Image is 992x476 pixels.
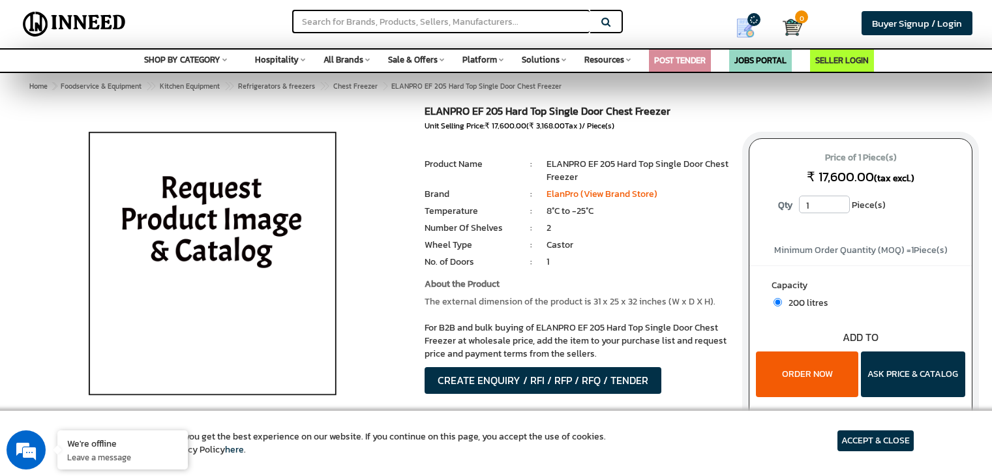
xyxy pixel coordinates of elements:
span: Refrigerators & freezers [238,81,315,91]
article: We use cookies to ensure you get the best experience on our website. If you continue on this page... [78,430,606,456]
span: > [146,78,153,94]
span: Foodservice & Equipment [61,81,142,91]
li: Brand [425,188,516,201]
label: Qty [772,196,799,215]
li: : [516,222,547,235]
li: ELANPRO EF 205 Hard Top Single Door Chest Freezer [547,158,729,184]
a: Refrigerators & freezers [235,78,318,94]
a: POST TENDER [654,54,706,67]
li: Number Of Shelves [425,222,516,235]
div: We're offline [67,437,178,449]
a: Kitchen Equipment [157,78,222,94]
span: ₹ 17,600.00 [485,120,526,132]
a: SELLER LOGIN [815,54,869,67]
input: Search for Brands, Products, Sellers, Manufacturers... [292,10,590,33]
button: ORDER NOW [756,351,858,397]
span: ₹ 17,600.00 [807,167,874,186]
span: ₹ 3,168.00 [529,120,565,132]
h1: ELANPRO EF 205 Hard Top Single Door Chest Freezer [425,106,729,121]
span: 1 [911,243,914,257]
span: Resources [584,53,624,66]
a: Home [27,78,50,94]
div: ADD TO [749,330,972,345]
span: Price of 1 Piece(s) [762,147,959,168]
article: ACCEPT & CLOSE [837,430,914,451]
span: 0 [795,10,808,23]
span: Sale & Offers [388,53,438,66]
span: Piece(s) [852,196,886,215]
img: Show My Quotes [736,18,755,38]
span: > [382,78,389,94]
button: ASK PRICE & CATALOG [861,351,965,397]
span: > [320,78,326,94]
a: Chest Freezer [331,78,380,94]
strong: About the Product [425,277,500,291]
li: Castor [547,239,729,252]
img: Inneed.Market [18,8,131,40]
span: ELANPRO EF 205 Hard Top Single Door Chest Freezer [58,81,562,91]
a: Foodservice & Equipment [58,78,144,94]
li: : [516,239,547,252]
p: The external dimension of the product is 31 x 25 x 32 inches (W x D X H). [425,295,729,308]
span: Minimum Order Quantity (MOQ) = Piece(s) [774,243,948,257]
span: All Brands [323,53,363,66]
li: : [516,205,547,218]
span: SHOP BY CATEGORY [144,53,220,66]
span: Buyer Signup / Login [872,16,962,31]
li: Product Name [425,158,516,171]
li: : [516,158,547,171]
button: CREATE ENQUIRY / RFI / RFP / RFQ / TENDER [425,367,661,394]
li: : [516,188,547,201]
span: 200 litres [782,296,828,310]
a: here [225,443,244,456]
li: : [516,256,547,269]
img: ELANPRO Hard Top Single Door Chest Freezer [60,106,365,432]
a: Cart 0 [783,13,792,42]
span: > [52,81,56,91]
li: 2 [547,222,729,235]
li: Wheel Type [425,239,516,252]
span: Chest Freezer [333,81,378,91]
span: Hospitality [255,53,299,66]
span: (tax excl.) [874,171,914,185]
div: Unit Selling Price: ( Tax ) [425,121,729,132]
label: Capacity [772,279,950,295]
a: ElanPro (View Brand Store) [547,187,657,201]
li: Temperature [425,205,516,218]
li: No. of Doors [425,256,516,269]
a: JOBS PORTAL [734,54,787,67]
span: Solutions [522,53,560,66]
span: Platform [462,53,497,66]
img: Cart [783,18,802,37]
p: For B2B and bulk buying of ELANPRO EF 205 Hard Top Single Door Chest Freezer at wholesale price, ... [425,321,729,361]
a: my Quotes [718,13,783,43]
li: 8°C to -25°C [547,205,729,218]
p: Leave a message [67,451,178,463]
span: / Piece(s) [582,120,614,132]
li: 1 [547,256,729,269]
a: Buyer Signup / Login [862,11,972,35]
span: > [224,78,231,94]
span: Kitchen Equipment [160,81,220,91]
